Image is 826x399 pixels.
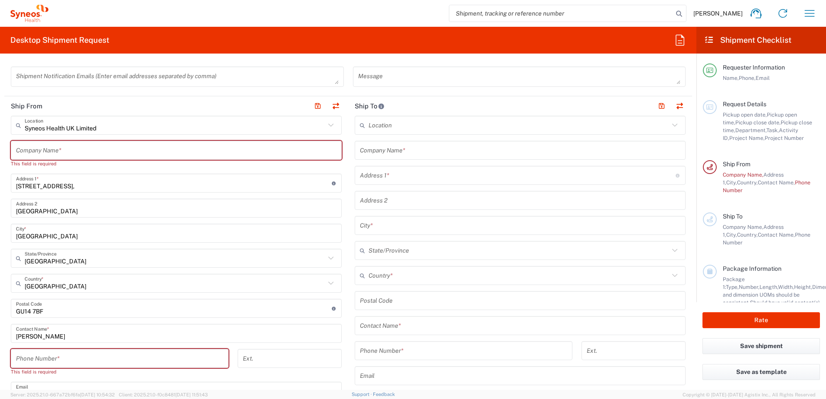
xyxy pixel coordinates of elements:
[765,135,804,141] span: Project Number
[758,179,795,186] span: Contact Name,
[702,364,820,380] button: Save as template
[175,392,208,397] span: [DATE] 11:51:43
[723,64,785,71] span: Requester Information
[80,392,115,397] span: [DATE] 10:54:32
[726,179,737,186] span: City,
[702,338,820,354] button: Save shipment
[778,284,794,290] span: Width,
[759,284,778,290] span: Length,
[11,102,42,111] h2: Ship From
[750,299,820,306] span: Should have valid content(s)
[723,75,739,81] span: Name,
[739,75,756,81] span: Phone,
[758,231,795,238] span: Contact Name,
[10,35,109,45] h2: Desktop Shipment Request
[11,160,342,168] div: This field is required
[737,231,758,238] span: Country,
[723,161,750,168] span: Ship From
[735,127,766,133] span: Department,
[726,284,739,290] span: Type,
[756,75,770,81] span: Email
[704,35,791,45] h2: Shipment Checklist
[723,111,767,118] span: Pickup open date,
[794,284,812,290] span: Height,
[735,119,781,126] span: Pickup close date,
[723,171,763,178] span: Company Name,
[729,135,765,141] span: Project Name,
[723,224,763,230] span: Company Name,
[683,391,816,399] span: Copyright © [DATE]-[DATE] Agistix Inc., All Rights Reserved
[723,276,745,290] span: Package 1:
[737,179,758,186] span: Country,
[723,265,782,272] span: Package Information
[766,127,779,133] span: Task,
[723,213,743,220] span: Ship To
[355,102,384,111] h2: Ship To
[373,392,395,397] a: Feedback
[723,101,766,108] span: Request Details
[739,284,759,290] span: Number,
[10,392,115,397] span: Server: 2025.21.0-667a72bf6fa
[693,9,743,17] span: [PERSON_NAME]
[449,5,673,22] input: Shipment, tracking or reference number
[352,392,373,397] a: Support
[702,312,820,328] button: Rate
[11,368,229,376] div: This field is required
[726,231,737,238] span: City,
[119,392,208,397] span: Client: 2025.21.0-f0c8481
